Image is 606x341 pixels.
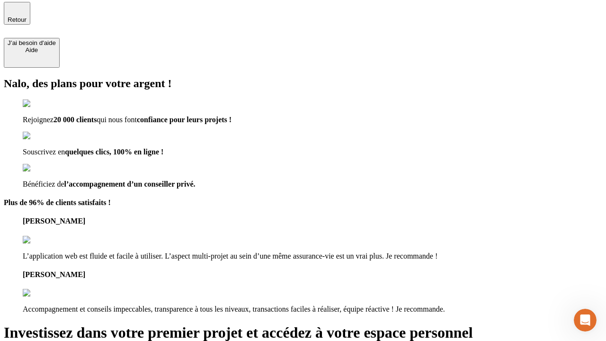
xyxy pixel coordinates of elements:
[23,148,65,156] span: Souscrivez en
[137,116,232,124] span: confiance pour leurs projets !
[23,99,63,108] img: checkmark
[4,77,602,90] h2: Nalo, des plans pour votre argent !
[23,116,53,124] span: Rejoignez
[64,180,196,188] span: l’accompagnement d’un conseiller privé.
[97,116,136,124] span: qui nous font
[574,309,597,332] iframe: Intercom live chat
[65,148,163,156] span: quelques clics, 100% en ligne !
[4,198,602,207] h4: Plus de 96% de clients satisfaits !
[23,305,602,314] p: Accompagnement et conseils impeccables, transparence à tous les niveaux, transactions faciles à r...
[23,270,602,279] h4: [PERSON_NAME]
[8,39,56,46] div: J’ai besoin d'aide
[23,132,63,140] img: checkmark
[8,46,56,54] div: Aide
[23,289,70,297] img: reviews stars
[23,236,70,244] img: reviews stars
[4,2,30,25] button: Retour
[23,180,64,188] span: Bénéficiez de
[23,217,602,225] h4: [PERSON_NAME]
[4,38,60,68] button: J’ai besoin d'aideAide
[23,164,63,172] img: checkmark
[23,252,602,260] p: L’application web est fluide et facile à utiliser. L’aspect multi-projet au sein d’une même assur...
[53,116,97,124] span: 20 000 clients
[8,16,27,23] span: Retour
